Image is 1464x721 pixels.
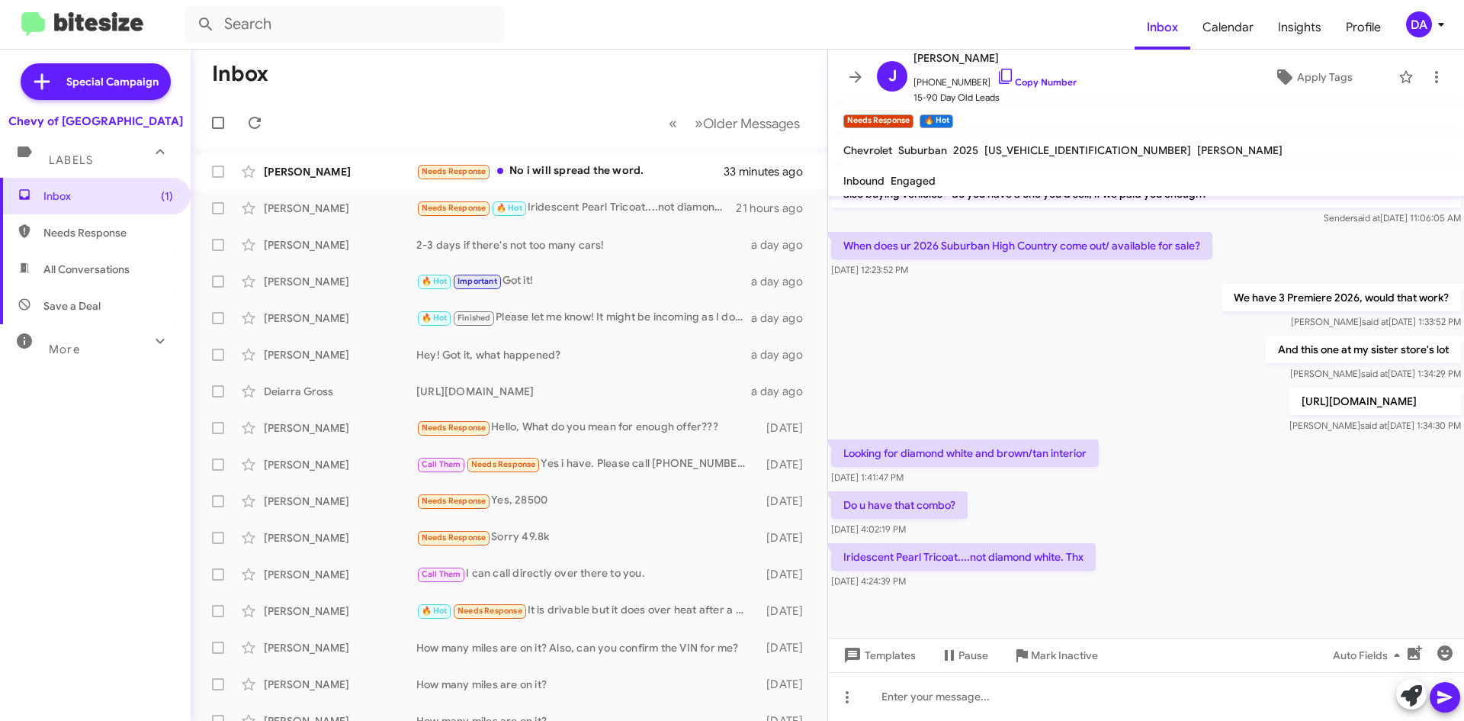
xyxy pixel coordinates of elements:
[264,567,416,582] div: [PERSON_NAME]
[1266,5,1334,50] a: Insights
[1290,368,1461,379] span: [PERSON_NAME] [DATE] 1:34:29 PM
[422,423,486,433] span: Needs Response
[422,276,448,286] span: 🔥 Hot
[685,108,809,139] button: Next
[1135,5,1190,50] a: Inbox
[695,114,703,133] span: »
[669,114,677,133] span: «
[891,174,936,188] span: Engaged
[416,640,759,655] div: How many miles are on it? Also, can you confirm the VIN for me?
[1190,5,1266,50] a: Calendar
[416,347,751,362] div: Hey! Got it, what happened?
[1289,388,1461,415] p: [URL][DOMAIN_NAME]
[416,163,724,180] div: No i will spread the word.
[913,90,1077,105] span: 15-90 Day Old Leads
[49,153,93,167] span: Labels
[1353,212,1380,224] span: said at
[416,455,759,473] div: Yes i have. Please call [PHONE_NUMBER] to speak with my daughter. Ty
[49,343,80,356] span: More
[264,201,416,216] div: [PERSON_NAME]
[264,604,416,619] div: [PERSON_NAME]
[751,384,815,399] div: a day ago
[457,313,491,323] span: Finished
[161,188,173,204] span: (1)
[843,143,892,157] span: Chevrolet
[920,114,952,128] small: 🔥 Hot
[984,143,1191,157] span: [US_VEHICLE_IDENTIFICATION_NUMBER]
[759,494,815,509] div: [DATE]
[888,64,897,89] span: J
[1362,316,1389,327] span: said at
[43,188,173,204] span: Inbox
[1334,5,1393,50] a: Profile
[759,677,815,692] div: [DATE]
[1000,642,1110,669] button: Mark Inactive
[736,201,815,216] div: 21 hours ago
[831,264,908,275] span: [DATE] 12:23:52 PM
[1406,11,1432,37] div: DA
[416,529,759,546] div: Sorry 49.8k
[1031,642,1098,669] span: Mark Inactive
[831,472,904,483] span: [DATE] 1:41:47 PM
[958,642,988,669] span: Pause
[416,309,751,327] div: Please let me know! It might be incoming as I don't see any on my inventory
[759,530,815,546] div: [DATE]
[759,420,815,436] div: [DATE]
[831,491,968,519] p: Do u have that combo?
[43,225,173,240] span: Needs Response
[264,384,416,399] div: Deiarra Gross
[422,569,461,579] span: Call Them
[1234,63,1391,91] button: Apply Tags
[1324,212,1461,224] span: Sender [DATE] 11:06:05 AM
[759,567,815,582] div: [DATE]
[1197,143,1283,157] span: [PERSON_NAME]
[264,274,416,289] div: [PERSON_NAME]
[422,533,486,542] span: Needs Response
[66,74,159,89] span: Special Campaign
[831,543,1096,571] p: Iridescent Pearl Tricoat....not diamond white. Thx
[422,606,448,616] span: 🔥 Hot
[8,114,183,129] div: Chevy of [GEOGRAPHIC_DATA]
[264,164,416,179] div: [PERSON_NAME]
[913,49,1077,67] span: [PERSON_NAME]
[660,108,686,139] button: Previous
[660,108,809,139] nav: Page navigation example
[751,347,815,362] div: a day ago
[751,311,815,326] div: a day ago
[1291,316,1461,327] span: [PERSON_NAME] [DATE] 1:33:52 PM
[759,640,815,655] div: [DATE]
[1361,368,1388,379] span: said at
[264,530,416,546] div: [PERSON_NAME]
[416,677,759,692] div: How many miles are on it?
[828,642,928,669] button: Templates
[1222,284,1461,311] p: We have 3 Premiere 2026, would that work?
[831,232,1212,259] p: When does ur 2026 Suburban High Country come out/ available for sale?
[416,565,759,583] div: I can call directly over there to you.
[751,274,815,289] div: a day ago
[724,164,815,179] div: 33 minutes ago
[457,276,497,286] span: Important
[928,642,1000,669] button: Pause
[997,76,1077,88] a: Copy Number
[416,199,736,217] div: Iridescent Pearl Tricoat....not diamond white. Thx
[264,677,416,692] div: [PERSON_NAME]
[264,494,416,509] div: [PERSON_NAME]
[264,420,416,436] div: [PERSON_NAME]
[422,313,448,323] span: 🔥 Hot
[953,143,978,157] span: 2025
[416,384,751,399] div: [URL][DOMAIN_NAME]
[843,114,913,128] small: Needs Response
[831,439,1099,467] p: Looking for diamond white and brown/tan interior
[264,237,416,253] div: [PERSON_NAME]
[422,203,486,213] span: Needs Response
[264,347,416,362] div: [PERSON_NAME]
[264,640,416,655] div: [PERSON_NAME]
[416,237,751,253] div: 2-3 days if there's not too many cars!
[422,166,486,176] span: Needs Response
[416,492,759,510] div: Yes, 28500
[21,63,171,100] a: Special Campaign
[1289,420,1461,431] span: [PERSON_NAME] [DATE] 1:34:30 PM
